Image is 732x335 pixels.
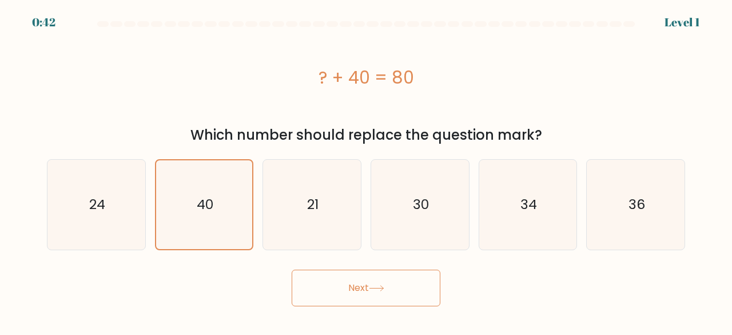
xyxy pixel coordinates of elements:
text: 24 [89,195,105,214]
text: 40 [197,195,213,214]
text: 21 [307,195,319,214]
div: Level 1 [665,14,700,31]
text: 30 [413,195,429,214]
div: ? + 40 = 80 [47,65,685,90]
div: 0:42 [32,14,55,31]
div: Which number should replace the question mark? [54,125,678,145]
text: 36 [628,195,645,214]
button: Next [292,270,440,306]
text: 34 [520,195,537,214]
